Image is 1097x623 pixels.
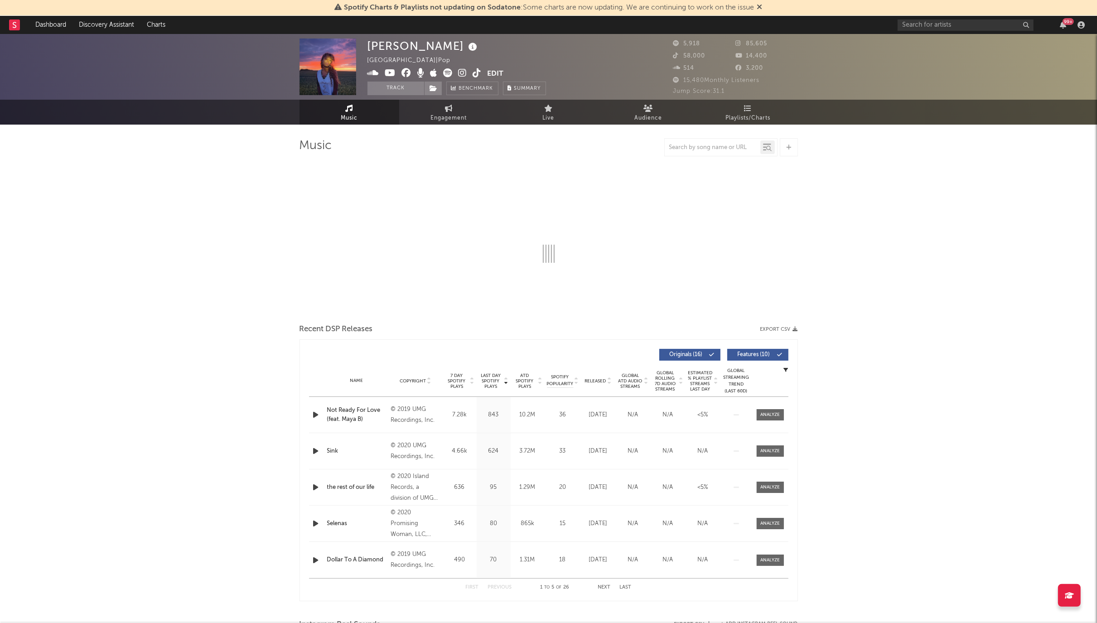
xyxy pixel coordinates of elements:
[399,100,499,125] a: Engagement
[479,411,508,420] div: 843
[459,83,493,94] span: Benchmark
[530,582,580,593] div: 1 5 26
[344,4,754,11] span: : Some charts are now updating. We are continuing to work on the issue
[479,483,508,492] div: 95
[723,367,750,395] div: Global Streaming Trend (Last 60D)
[898,19,1034,31] input: Search for artists
[1060,21,1066,29] button: 99+
[653,483,683,492] div: N/A
[618,519,648,528] div: N/A
[391,404,440,426] div: © 2019 UMG Recordings, Inc.
[688,411,718,420] div: <5%
[698,100,798,125] a: Playlists/Charts
[688,519,718,528] div: N/A
[445,411,474,420] div: 7.28k
[513,519,542,528] div: 865k
[545,585,550,589] span: to
[547,555,579,565] div: 18
[688,483,718,492] div: <5%
[735,65,763,71] span: 3,200
[673,41,701,47] span: 5,918
[400,378,426,384] span: Copyright
[72,16,140,34] a: Discovery Assistant
[344,4,521,11] span: Spotify Charts & Playlists not updating on Sodatone
[327,377,387,384] div: Name
[367,39,480,53] div: [PERSON_NAME]
[618,555,648,565] div: N/A
[735,53,767,59] span: 14,400
[327,406,387,424] a: Not Ready For Love (feat. Maya B)
[327,555,387,565] a: Dollar To A Diamond
[673,77,760,83] span: 15,480 Monthly Listeners
[445,373,469,389] span: 7 Day Spotify Plays
[665,352,707,357] span: Originals ( 16 )
[585,378,606,384] span: Released
[367,55,461,66] div: [GEOGRAPHIC_DATA] | Pop
[300,100,399,125] a: Music
[327,447,387,456] a: Sink
[1063,18,1074,25] div: 99 +
[391,507,440,540] div: © 2020 Promising Woman, LLC, under exclusive license to UMG Recordings, Inc.
[547,519,579,528] div: 15
[733,352,775,357] span: Features ( 10 )
[445,519,474,528] div: 346
[446,82,498,95] a: Benchmark
[391,440,440,462] div: © 2020 UMG Recordings, Inc.
[598,585,611,590] button: Next
[543,113,555,124] span: Live
[488,68,504,80] button: Edit
[618,447,648,456] div: N/A
[488,585,512,590] button: Previous
[583,411,614,420] div: [DATE]
[727,349,788,361] button: Features(10)
[479,447,508,456] div: 624
[618,411,648,420] div: N/A
[583,555,614,565] div: [DATE]
[688,370,713,392] span: Estimated % Playlist Streams Last Day
[618,483,648,492] div: N/A
[757,4,763,11] span: Dismiss
[341,113,358,124] span: Music
[547,447,579,456] div: 33
[431,113,467,124] span: Engagement
[673,53,706,59] span: 58,000
[653,370,678,392] span: Global Rolling 7D Audio Streams
[499,100,599,125] a: Live
[367,82,424,95] button: Track
[673,88,725,94] span: Jump Score: 31.1
[327,483,387,492] a: the rest of our life
[445,555,474,565] div: 490
[653,411,683,420] div: N/A
[514,86,541,91] span: Summary
[513,555,542,565] div: 1.31M
[659,349,720,361] button: Originals(16)
[688,447,718,456] div: N/A
[479,373,503,389] span: Last Day Spotify Plays
[665,144,760,151] input: Search by song name or URL
[673,65,695,71] span: 514
[725,113,770,124] span: Playlists/Charts
[688,555,718,565] div: N/A
[546,374,573,387] span: Spotify Popularity
[583,447,614,456] div: [DATE]
[327,519,387,528] a: Selenas
[466,585,479,590] button: First
[513,447,542,456] div: 3.72M
[547,411,579,420] div: 36
[760,327,798,332] button: Export CSV
[479,519,508,528] div: 80
[583,483,614,492] div: [DATE]
[653,519,683,528] div: N/A
[618,373,643,389] span: Global ATD Audio Streams
[140,16,172,34] a: Charts
[479,555,508,565] div: 70
[653,555,683,565] div: N/A
[391,471,440,504] div: © 2020 Island Records, a division of UMG Recordings, Inc.
[547,483,579,492] div: 20
[556,585,562,589] span: of
[513,373,537,389] span: ATD Spotify Plays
